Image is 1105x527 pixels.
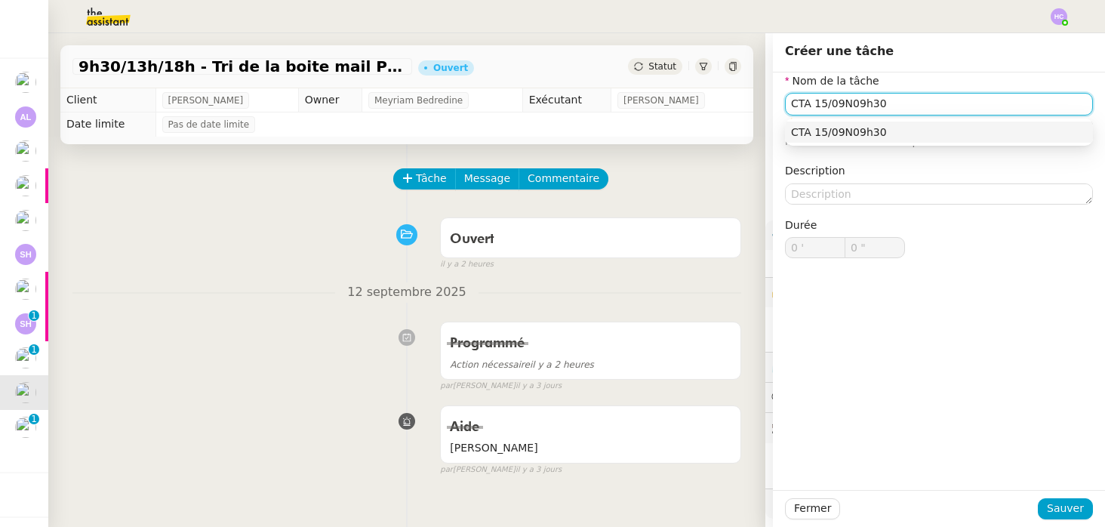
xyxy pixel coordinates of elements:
img: users%2FKPVW5uJ7nAf2BaBJPZnFMauzfh73%2Favatar%2FDigitalCollectionThumbnailHandler.jpeg [15,417,36,438]
nz-badge-sup: 1 [29,344,39,355]
p: 1 [31,414,37,427]
div: CTA 15/09N09h30 [791,125,1087,139]
span: Créer une tâche [785,44,894,58]
input: Nom [785,93,1093,115]
input: 0 min [786,238,845,257]
input: 0 sec [845,238,904,257]
img: users%2FIoBAolhPL9cNaVKpLOfSBrcGcwi2%2Favatar%2F50a6465f-3fe2-4509-b080-1d8d3f65d641 [15,279,36,300]
nz-badge-sup: 1 [29,414,39,424]
img: users%2FKPVW5uJ7nAf2BaBJPZnFMauzfh73%2Favatar%2FDigitalCollectionThumbnailHandler.jpeg [15,140,36,162]
span: [PERSON_NAME] [623,93,699,108]
span: il y a 3 jours [516,464,562,476]
span: Statut [648,61,676,72]
img: users%2Fo4K84Ijfr6OOM0fa5Hz4riIOf4g2%2Favatar%2FChatGPT%20Image%201%20aou%CC%82t%202025%2C%2010_2... [15,347,36,368]
span: Programmé [450,337,525,350]
span: 🔐 [771,284,870,301]
small: [PERSON_NAME] [440,464,562,476]
img: users%2FSclkIUIAuBOhhDrbgjtrSikBoD03%2Favatar%2F48cbc63d-a03d-4817-b5bf-7f7aeed5f2a9 [15,175,36,196]
label: Description [785,165,845,177]
span: ⚙️ [771,227,850,244]
span: il y a 2 heures [450,359,594,370]
div: 💬Commentaires [765,383,1105,412]
span: il y a 3 jours [516,380,562,393]
span: Action nécessaire [450,359,530,370]
span: Aide [450,421,479,434]
span: ⏲️ [771,361,876,373]
td: Owner [298,88,362,112]
nz-badge-sup: 1 [29,310,39,321]
span: [PERSON_NAME] [168,93,244,108]
span: par [440,464,453,476]
img: svg [15,313,36,334]
div: 🧴Autres [765,489,1105,519]
div: 🔐Données client [765,278,1105,307]
td: Date limite [60,112,155,137]
span: Message [464,170,510,187]
button: Commentaire [519,168,608,190]
span: 🕵️ [771,421,960,433]
span: 💬 [771,391,868,403]
small: [PERSON_NAME] [440,380,562,393]
span: par [440,380,453,393]
span: Commentaire [528,170,599,187]
span: Tâche [416,170,447,187]
button: Sauver [1038,498,1093,519]
div: ⚙️Procédures [765,220,1105,250]
img: svg [15,244,36,265]
img: users%2Fa6PbEmLwvGXylUqKytRPpDpAx153%2Favatar%2Ffanny.png [15,72,36,93]
span: 9h30/13h/18h - Tri de la boite mail PRO - 12 septembre 2025 [78,59,406,74]
label: Nom de la tâche [785,75,879,87]
div: ⏲️Tâches 0:00 [765,353,1105,382]
span: Pas de date limite [168,117,250,132]
img: users%2FTDxDvmCjFdN3QFePFNGdQUcJcQk1%2Favatar%2F0cfb3a67-8790-4592-a9ec-92226c678442 [15,382,36,403]
span: [PERSON_NAME] [450,439,731,457]
td: Exécutant [522,88,611,112]
span: Sauver [1047,500,1084,517]
button: Tâche [393,168,456,190]
img: users%2FWH1OB8fxGAgLOjAz1TtlPPgOcGL2%2Favatar%2F32e28291-4026-4208-b892-04f74488d877 [15,210,36,231]
span: Durée [785,219,817,231]
span: 🧴 [771,498,818,510]
span: il y a 2 heures [440,258,494,271]
span: Fermer [794,500,831,517]
div: 🕵️Autres demandes en cours 3 [765,413,1105,442]
button: Message [455,168,519,190]
div: Ouvert [433,63,468,72]
p: 1 [31,310,37,324]
button: Fermer [785,498,840,519]
img: svg [1051,8,1067,25]
span: Ouvert [450,233,494,246]
p: 1 [31,344,37,358]
span: Meyriam Bedredine [374,93,463,108]
img: svg [15,106,36,128]
td: Client [60,88,155,112]
span: 12 septembre 2025 [335,282,479,303]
